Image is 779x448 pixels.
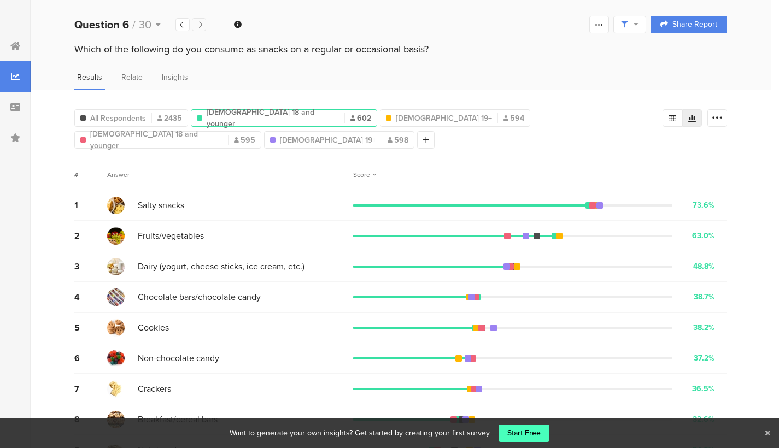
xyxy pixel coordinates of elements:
div: 37.2% [694,352,714,364]
img: d3718dnoaommpf.cloudfront.net%2Fitem%2F65a0c2735c18c3917e10.jpe [107,319,125,337]
div: 36.5% [692,383,714,394]
span: [DEMOGRAPHIC_DATA] 19+ [396,113,492,124]
div: Answer [107,170,130,180]
span: [DEMOGRAPHIC_DATA] 18 and younger [90,128,222,151]
span: Salty snacks [138,199,184,211]
span: 30 [139,16,151,33]
img: d3718dnoaommpf.cloudfront.net%2Fitem%2Ff5507e0d99801d22beff.jpe [107,258,125,275]
img: d3718dnoaommpf.cloudfront.net%2Fitem%2F9b201e361cd7df38fc35.jpe [107,350,125,367]
div: 48.8% [693,261,714,272]
div: Get started by creating your first survey [355,427,490,439]
div: 38.2% [693,322,714,333]
span: Insights [162,72,188,83]
div: 73.6% [693,199,714,211]
span: 595 [234,134,255,146]
div: 1 [74,199,107,211]
div: Score [353,170,376,180]
span: [DEMOGRAPHIC_DATA] 19+ [280,134,376,146]
span: Cookies [138,321,169,334]
img: d3718dnoaommpf.cloudfront.net%2Fitem%2Fbae4bf2b9357f1377788.jpe [107,197,125,214]
span: Chocolate bars/chocolate candy [138,291,261,303]
div: 3 [74,260,107,273]
div: 6 [74,352,107,364]
div: # [74,170,107,180]
span: 598 [388,134,408,146]
img: d3718dnoaommpf.cloudfront.net%2Fitem%2Fd7733e7022cb61244c7a.jpe [107,227,125,245]
img: d3718dnoaommpf.cloudfront.net%2Fitem%2Fd6d22b179a4c2243d6df.jpe [107,380,125,398]
div: 7 [74,382,107,395]
span: Relate [121,72,143,83]
span: Non-chocolate candy [138,352,219,364]
span: Breakfast/cereal bars [138,413,218,426]
img: d3718dnoaommpf.cloudfront.net%2Fitem%2F7fcb182faf3b905f8fee.jpe [107,411,125,428]
span: [DEMOGRAPHIC_DATA] 18 and younger [207,107,339,129]
span: Results [77,72,102,83]
span: Crackers [138,382,171,395]
div: 63.0% [692,230,714,241]
div: 38.7% [694,291,714,303]
b: Question 6 [74,16,129,33]
img: d3718dnoaommpf.cloudfront.net%2Fitem%2Fc929892f811b09d790b8.jpe [107,288,125,306]
span: Fruits/vegetables [138,229,204,242]
a: Start Free [499,425,549,442]
div: 32.6% [693,414,714,425]
div: 5 [74,321,107,334]
div: Which of the following do you consume as snacks on a regular or occasional basis? [74,42,727,56]
span: / [132,16,136,33]
div: 8 [74,413,107,426]
div: 4 [74,291,107,303]
div: Want to generate your own insights? [230,427,353,439]
div: 2 [74,229,107,242]
span: 602 [350,113,371,124]
span: 594 [503,113,524,124]
span: Share Report [672,21,717,28]
span: Dairy (yogurt, cheese sticks, ice cream, etc.) [138,260,304,273]
span: 2435 [157,113,182,124]
span: All Respondents [90,113,146,124]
